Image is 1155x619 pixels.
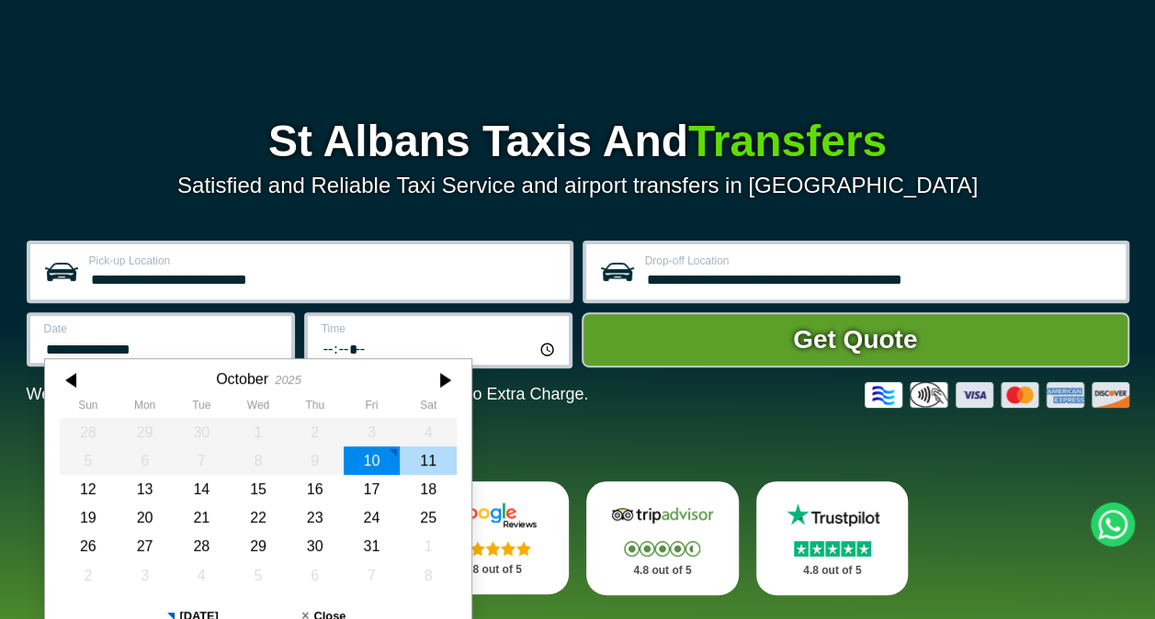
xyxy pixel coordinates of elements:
div: 08 November 2025 [400,561,457,590]
div: 30 October 2025 [286,532,343,560]
img: Stars [455,541,531,556]
div: 13 October 2025 [116,475,173,503]
label: Drop-off Location [645,255,1115,266]
div: 08 October 2025 [230,446,287,475]
div: 24 October 2025 [343,503,400,532]
th: Tuesday [173,399,230,417]
div: 27 October 2025 [116,532,173,560]
p: Satisfied and Reliable Taxi Service and airport transfers in [GEOGRAPHIC_DATA] [27,173,1129,198]
div: 28 September 2025 [60,418,117,446]
img: Stars [624,541,700,557]
a: Tripadvisor Stars 4.8 out of 5 [586,481,739,595]
img: Stars [794,541,871,557]
div: 02 November 2025 [60,561,117,590]
div: 15 October 2025 [230,475,287,503]
div: 22 October 2025 [230,503,287,532]
div: 28 October 2025 [173,532,230,560]
label: Date [44,323,280,334]
div: 31 October 2025 [343,532,400,560]
div: 07 November 2025 [343,561,400,590]
div: 16 October 2025 [286,475,343,503]
img: Google [437,501,548,529]
div: 26 October 2025 [60,532,117,560]
img: Tripadvisor [607,501,718,529]
div: 03 November 2025 [116,561,173,590]
div: 19 October 2025 [60,503,117,532]
div: 30 September 2025 [173,418,230,446]
div: 29 October 2025 [230,532,287,560]
div: 01 October 2025 [230,418,287,446]
a: Trustpilot Stars 4.8 out of 5 [756,481,909,595]
img: Credit And Debit Cards [865,382,1129,408]
div: 12 October 2025 [60,475,117,503]
img: Trustpilot [777,501,888,529]
div: 06 November 2025 [286,561,343,590]
div: 29 September 2025 [116,418,173,446]
h1: St Albans Taxis And [27,119,1129,163]
p: 4.8 out of 5 [436,558,549,581]
div: 02 October 2025 [286,418,343,446]
div: 05 October 2025 [60,446,117,475]
div: 18 October 2025 [400,475,457,503]
th: Wednesday [230,399,287,417]
span: The Car at No Extra Charge. [378,385,588,403]
p: We Now Accept Card & Contactless Payment In [27,385,589,404]
div: 11 October 2025 [400,446,457,475]
div: 14 October 2025 [173,475,230,503]
div: 2025 [275,373,300,387]
label: Pick-up Location [89,255,559,266]
th: Sunday [60,399,117,417]
div: 23 October 2025 [286,503,343,532]
div: 04 October 2025 [400,418,457,446]
p: 4.8 out of 5 [606,559,719,582]
div: 01 November 2025 [400,532,457,560]
div: 05 November 2025 [230,561,287,590]
div: 20 October 2025 [116,503,173,532]
label: Time [322,323,558,334]
p: 4.8 out of 5 [776,559,889,582]
div: 25 October 2025 [400,503,457,532]
div: 09 October 2025 [286,446,343,475]
div: 21 October 2025 [173,503,230,532]
th: Saturday [400,399,457,417]
div: 17 October 2025 [343,475,400,503]
div: 04 November 2025 [173,561,230,590]
a: Google Stars 4.8 out of 5 [416,481,569,594]
span: Transfers [688,117,887,165]
div: 07 October 2025 [173,446,230,475]
th: Monday [116,399,173,417]
div: October [216,370,268,388]
th: Thursday [286,399,343,417]
div: 10 October 2025 [343,446,400,475]
button: Get Quote [582,312,1129,367]
div: 06 October 2025 [116,446,173,475]
div: 03 October 2025 [343,418,400,446]
th: Friday [343,399,400,417]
